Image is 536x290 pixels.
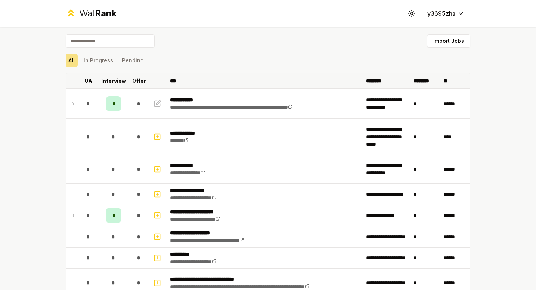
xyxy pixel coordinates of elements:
[421,7,470,20] button: y3695zha
[132,77,146,85] p: Offer
[79,7,117,19] div: Wat
[81,54,116,67] button: In Progress
[66,54,78,67] button: All
[66,7,117,19] a: WatRank
[427,34,470,48] button: Import Jobs
[84,77,92,85] p: OA
[119,54,147,67] button: Pending
[427,9,456,18] span: y3695zha
[101,77,126,85] p: Interview
[95,8,117,19] span: Rank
